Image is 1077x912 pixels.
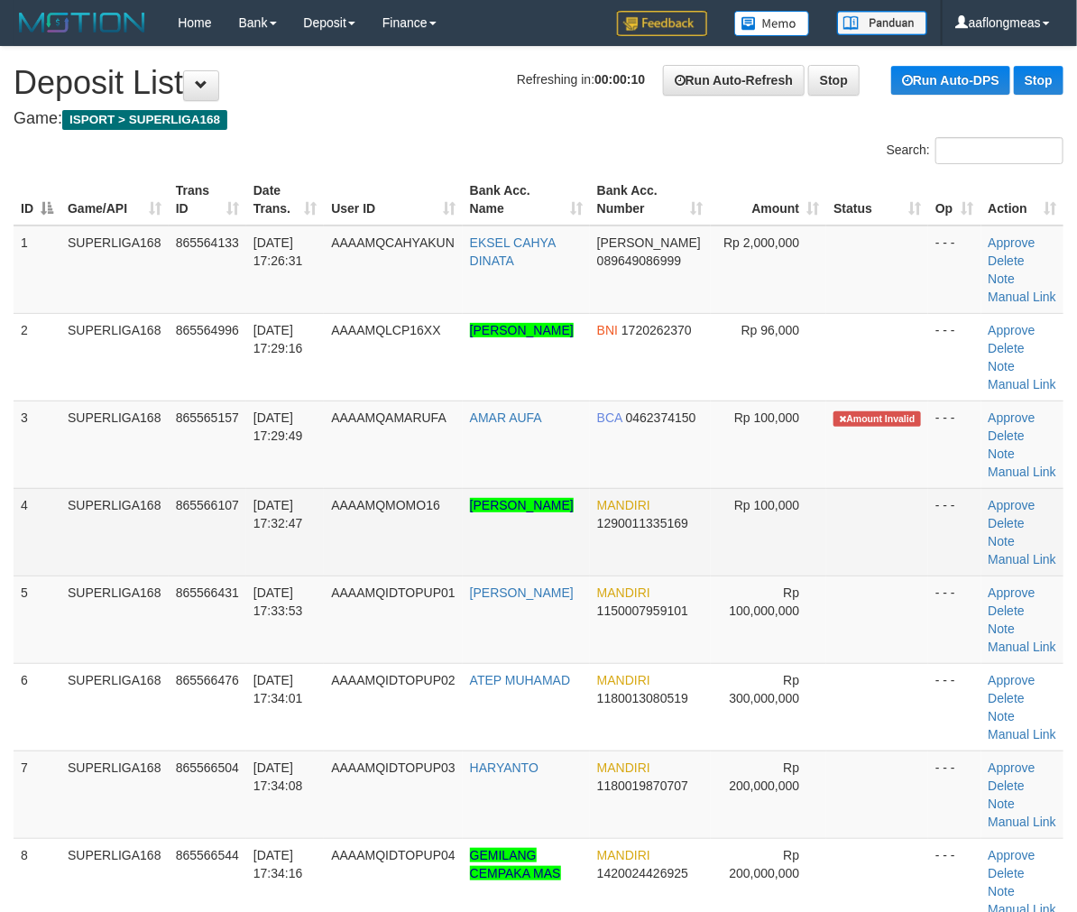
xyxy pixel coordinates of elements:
[253,585,303,618] span: [DATE] 17:33:53
[891,66,1010,95] a: Run Auto-DPS
[833,411,920,427] span: Amount is not matched
[989,323,1036,337] a: Approve
[989,640,1057,654] a: Manual Link
[331,410,446,425] span: AAAAMQAMARUFA
[981,174,1063,226] th: Action: activate to sort column ascending
[597,866,688,880] span: Copy 1420024426925 to clipboard
[253,235,303,268] span: [DATE] 17:26:31
[176,760,239,775] span: 865566504
[989,516,1025,530] a: Delete
[14,110,1063,128] h4: Game:
[176,673,239,687] span: 865566476
[1014,66,1063,95] a: Stop
[60,576,169,663] td: SUPERLIGA168
[808,65,860,96] a: Stop
[470,673,571,687] a: ATEP MUHAMAD
[331,323,440,337] span: AAAAMQLCP16XX
[60,226,169,314] td: SUPERLIGA168
[14,174,60,226] th: ID: activate to sort column descending
[176,585,239,600] span: 865566431
[989,815,1057,829] a: Manual Link
[989,253,1025,268] a: Delete
[734,11,810,36] img: Button%20Memo.svg
[989,410,1036,425] a: Approve
[935,137,1063,164] input: Search:
[14,663,60,751] td: 6
[928,576,980,663] td: - - -
[14,226,60,314] td: 1
[62,110,227,130] span: ISPORT > SUPERLIGA168
[989,709,1016,723] a: Note
[14,751,60,838] td: 7
[837,11,927,35] img: panduan.png
[253,410,303,443] span: [DATE] 17:29:49
[597,410,622,425] span: BCA
[597,516,688,530] span: Copy 1290011335169 to clipboard
[60,663,169,751] td: SUPERLIGA168
[176,410,239,425] span: 865565157
[989,428,1025,443] a: Delete
[723,235,799,250] span: Rp 2,000,000
[60,488,169,576] td: SUPERLIGA168
[989,884,1016,898] a: Note
[470,760,538,775] a: HARYANTO
[928,488,980,576] td: - - -
[741,323,800,337] span: Rp 96,000
[597,673,650,687] span: MANDIRI
[928,174,980,226] th: Op: activate to sort column ascending
[176,498,239,512] span: 865566107
[729,673,799,705] span: Rp 300,000,000
[826,174,928,226] th: Status: activate to sort column ascending
[621,323,692,337] span: Copy 1720262370 to clipboard
[331,585,455,600] span: AAAAMQIDTOPUP01
[470,410,542,425] a: AMAR AUFA
[169,174,246,226] th: Trans ID: activate to sort column ascending
[517,72,645,87] span: Refreshing in:
[989,377,1057,392] a: Manual Link
[928,313,980,401] td: - - -
[470,323,574,337] a: [PERSON_NAME]
[734,410,799,425] span: Rp 100,000
[887,137,1063,164] label: Search:
[253,673,303,705] span: [DATE] 17:34:01
[989,341,1025,355] a: Delete
[176,848,239,862] span: 865566544
[253,848,303,880] span: [DATE] 17:34:16
[989,552,1057,567] a: Manual Link
[597,323,618,337] span: BNI
[989,359,1016,373] a: Note
[331,673,455,687] span: AAAAMQIDTOPUP02
[253,323,303,355] span: [DATE] 17:29:16
[597,760,650,775] span: MANDIRI
[989,235,1036,250] a: Approve
[989,272,1016,286] a: Note
[989,797,1016,811] a: Note
[246,174,324,226] th: Date Trans.: activate to sort column ascending
[729,848,799,880] span: Rp 200,000,000
[989,778,1025,793] a: Delete
[597,585,650,600] span: MANDIRI
[617,11,707,36] img: Feedback.jpg
[989,447,1016,461] a: Note
[734,498,799,512] span: Rp 100,000
[597,778,688,793] span: Copy 1180019870707 to clipboard
[989,848,1036,862] a: Approve
[928,663,980,751] td: - - -
[590,174,711,226] th: Bank Acc. Number: activate to sort column ascending
[928,751,980,838] td: - - -
[60,174,169,226] th: Game/API: activate to sort column ascending
[989,534,1016,548] a: Note
[14,576,60,663] td: 5
[597,848,650,862] span: MANDIRI
[729,760,799,793] span: Rp 200,000,000
[597,253,681,268] span: Copy 089649086999 to clipboard
[597,691,688,705] span: Copy 1180013080519 to clipboard
[331,498,440,512] span: AAAAMQMOMO16
[594,72,645,87] strong: 00:00:10
[463,174,590,226] th: Bank Acc. Name: activate to sort column ascending
[597,235,701,250] span: [PERSON_NAME]
[14,9,151,36] img: MOTION_logo.png
[711,174,827,226] th: Amount: activate to sort column ascending
[60,401,169,488] td: SUPERLIGA168
[626,410,696,425] span: Copy 0462374150 to clipboard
